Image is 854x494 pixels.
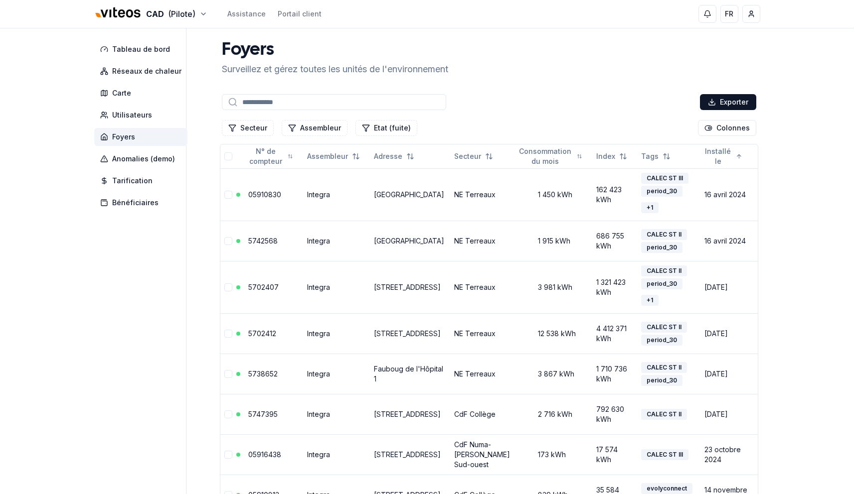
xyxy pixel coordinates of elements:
[282,120,347,136] button: Filtrer les lignes
[518,409,588,419] div: 2 716 kWh
[641,265,687,276] div: CALEC ST II
[450,434,514,475] td: CdF Numa-[PERSON_NAME] Sud-ouest
[450,394,514,434] td: CdF Collège
[596,445,633,465] div: 17 574 kWh
[222,62,448,76] p: Surveillez et gérez toutes les unités de l'environnement
[112,154,175,164] span: Anomalies (demo)
[303,261,370,313] td: Integra
[112,66,181,76] span: Réseaux de chaleur
[518,329,588,339] div: 12 538 kWh
[374,450,441,459] a: [STREET_ADDRESS]
[698,148,748,164] button: Sorted ascending. Click to sort descending.
[301,148,366,164] button: Not sorted. Click to sort ascending.
[700,313,752,354] td: [DATE]
[368,148,420,164] button: Not sorted. Click to sort ascending.
[224,283,232,291] button: Sélectionner la ligne
[700,354,752,394] td: [DATE]
[641,291,659,309] button: +1
[94,128,191,146] a: Foyers
[700,168,752,221] td: 16 avril 2024
[248,370,278,378] a: 5738652
[94,194,191,212] a: Bénéficiaires
[448,148,499,164] button: Not sorted. Click to sort ascending.
[641,173,688,184] div: CALEC ST III
[355,120,417,136] button: Filtrer les lignes
[641,186,683,197] div: period_30
[518,236,588,246] div: 1 915 kWh
[94,40,191,58] a: Tableau de bord
[450,313,514,354] td: NE Terreaux
[641,322,687,333] div: CALEC ST II
[222,120,274,136] button: Filtrer les lignes
[725,9,733,19] span: FR
[248,329,276,338] a: 5702412
[146,8,164,20] span: CAD
[450,261,514,313] td: NE Terreaux
[227,9,266,19] a: Assistance
[641,362,687,373] div: CALEC ST II
[450,168,514,221] td: NE Terreaux
[303,394,370,434] td: Integra
[374,283,441,291] a: [STREET_ADDRESS]
[700,434,752,475] td: 23 octobre 2024
[248,146,284,166] span: N° de compteur
[700,221,752,261] td: 16 avril 2024
[700,94,756,110] button: Exporter
[641,229,687,240] div: CALEC ST II
[303,434,370,475] td: Integra
[698,120,756,136] button: Cocher les colonnes
[641,375,683,386] div: period_30
[168,8,195,20] span: (Pilote)
[704,146,732,166] span: Installé le
[303,168,370,221] td: Integra
[248,410,278,418] a: 5747395
[374,410,441,418] a: [STREET_ADDRESS]
[303,221,370,261] td: Integra
[518,146,573,166] span: Consommation du mois
[224,152,232,160] button: Tout sélectionner
[641,335,683,346] div: period_30
[94,150,191,168] a: Anomalies (demo)
[242,148,299,164] button: Not sorted. Click to sort ascending.
[518,369,588,379] div: 3 867 kWh
[224,410,232,418] button: Sélectionner la ligne
[596,185,633,205] div: 162 423 kWh
[224,370,232,378] button: Sélectionner la ligne
[248,190,281,199] a: 05910830
[224,237,232,245] button: Sélectionner la ligne
[307,151,348,161] span: Assembleur
[641,278,683,289] div: period_30
[112,132,135,142] span: Foyers
[596,404,633,424] div: 792 630 kWh
[94,3,207,25] button: CAD(Pilote)
[518,282,588,292] div: 3 981 kWh
[94,106,191,124] a: Utilisateurs
[112,44,170,54] span: Tableau de bord
[641,483,692,494] div: evolyconnect
[94,62,191,80] a: Réseaux de chaleur
[248,283,279,291] a: 5702407
[112,198,159,208] span: Bénéficiaires
[112,176,153,186] span: Tarification
[112,88,131,98] span: Carte
[454,151,481,161] span: Secteur
[512,148,588,164] button: Not sorted. Click to sort ascending.
[303,354,370,394] td: Integra
[112,110,152,120] span: Utilisateurs
[374,190,444,199] a: [GEOGRAPHIC_DATA]
[641,151,659,161] span: Tags
[374,237,444,245] a: [GEOGRAPHIC_DATA]
[596,324,633,344] div: 4 412 371 kWh
[596,277,633,297] div: 1 321 423 kWh
[641,295,659,306] div: + 1
[720,5,738,23] button: FR
[450,354,514,394] td: NE Terreaux
[94,84,191,102] a: Carte
[248,237,278,245] a: 5742568
[278,9,322,19] a: Portail client
[224,191,232,199] button: Sélectionner la ligne
[222,40,448,60] h1: Foyers
[248,450,281,459] a: 05916438
[596,231,633,251] div: 686 755 kWh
